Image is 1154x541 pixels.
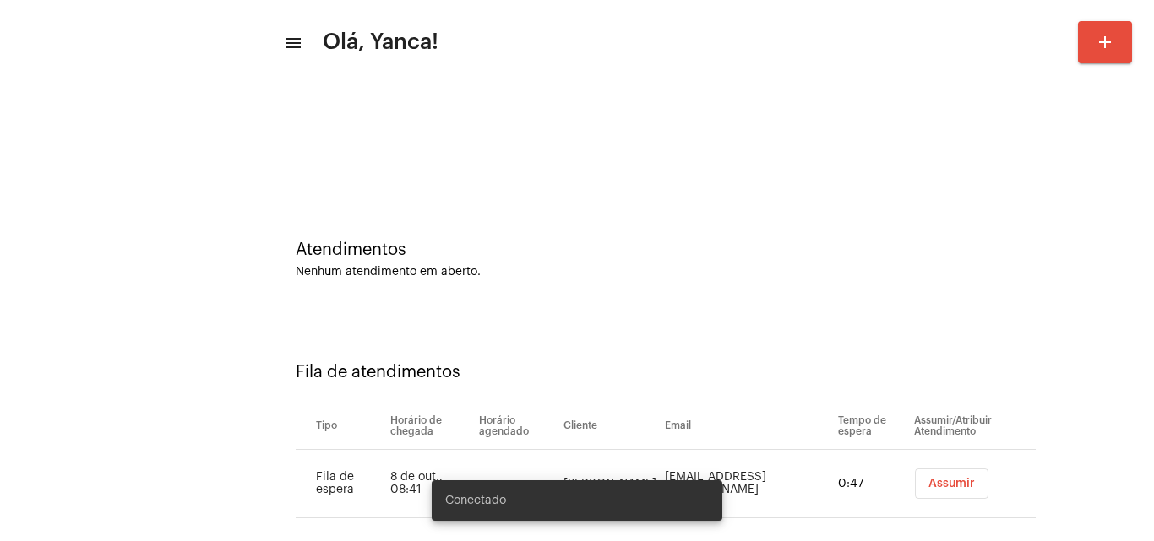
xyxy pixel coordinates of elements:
[323,29,438,56] span: Olá, Yanca!
[1095,32,1115,52] mat-icon: add
[559,403,661,450] th: Cliente
[914,468,1036,499] mat-chip-list: selection
[915,468,988,499] button: Assumir
[834,450,911,518] td: 0:47
[386,403,474,450] th: Horário de chegada
[296,403,386,450] th: Tipo
[834,403,911,450] th: Tempo de espera
[284,33,301,53] mat-icon: sidenav icon
[928,478,975,490] span: Assumir
[296,450,386,518] td: Fila de espera
[386,450,474,518] td: 8 de out., 08:41
[296,266,1112,279] div: Nenhum atendimento em aberto.
[296,363,1112,381] div: Fila de atendimentos
[559,450,661,518] td: [PERSON_NAME]
[661,450,834,518] td: [EMAIL_ADDRESS][DOMAIN_NAME]
[661,403,834,450] th: Email
[445,492,506,509] span: Conectado
[475,450,559,518] td: -
[475,403,559,450] th: Horário agendado
[910,403,1036,450] th: Assumir/Atribuir Atendimento
[296,241,1112,259] div: Atendimentos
